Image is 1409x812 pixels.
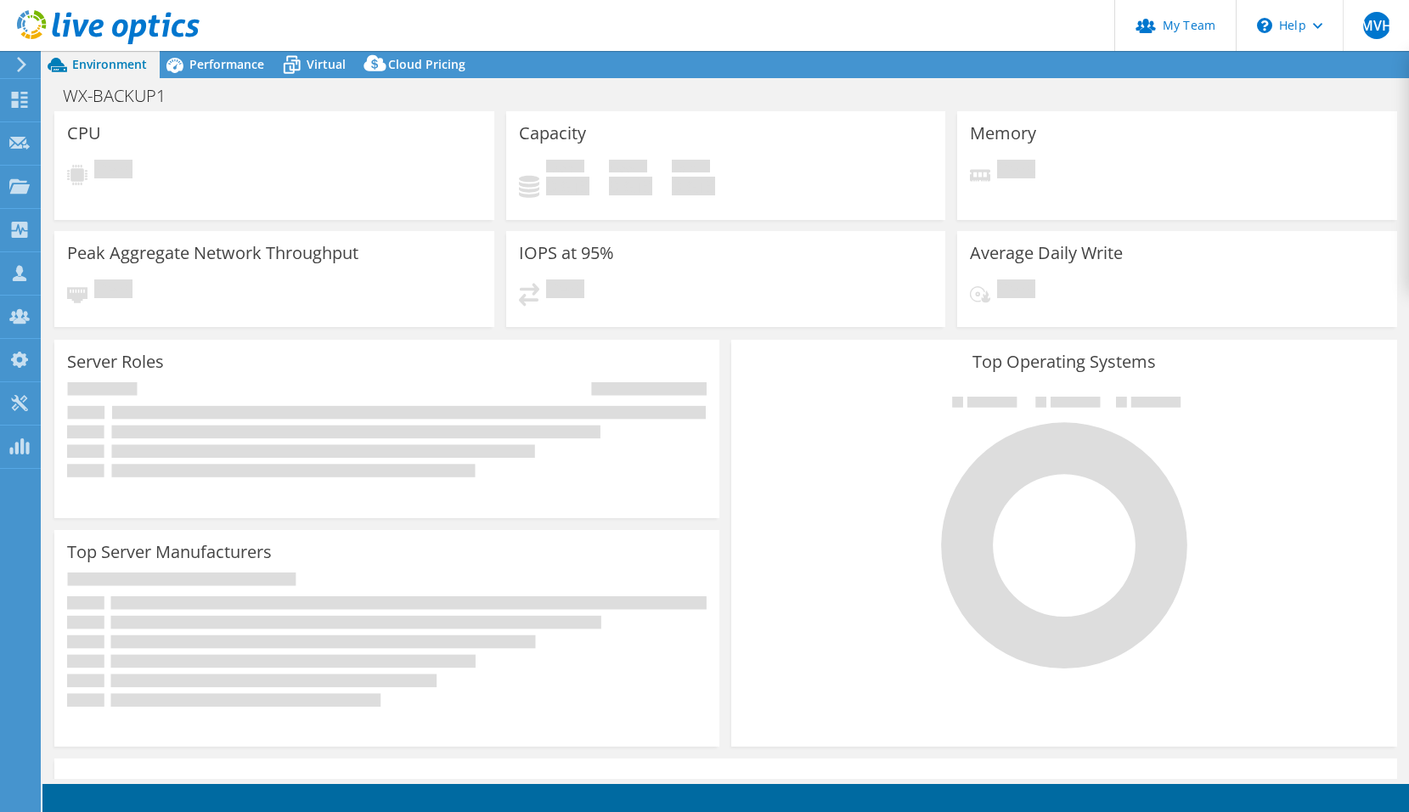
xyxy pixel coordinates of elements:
[609,160,647,177] span: Free
[94,279,132,302] span: Pending
[519,124,586,143] h3: Capacity
[189,56,264,72] span: Performance
[609,177,652,195] h4: 0 GiB
[55,87,192,105] h1: WX-BACKUP1
[970,124,1036,143] h3: Memory
[744,352,1384,371] h3: Top Operating Systems
[72,56,147,72] span: Environment
[546,177,589,195] h4: 0 GiB
[546,160,584,177] span: Used
[997,160,1035,183] span: Pending
[519,244,614,262] h3: IOPS at 95%
[672,177,715,195] h4: 0 GiB
[672,160,710,177] span: Total
[388,56,465,72] span: Cloud Pricing
[1363,12,1390,39] span: MVH
[67,352,164,371] h3: Server Roles
[1257,18,1272,33] svg: \n
[970,244,1123,262] h3: Average Daily Write
[997,279,1035,302] span: Pending
[67,543,272,561] h3: Top Server Manufacturers
[67,244,358,262] h3: Peak Aggregate Network Throughput
[67,124,101,143] h3: CPU
[546,279,584,302] span: Pending
[307,56,346,72] span: Virtual
[94,160,132,183] span: Pending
